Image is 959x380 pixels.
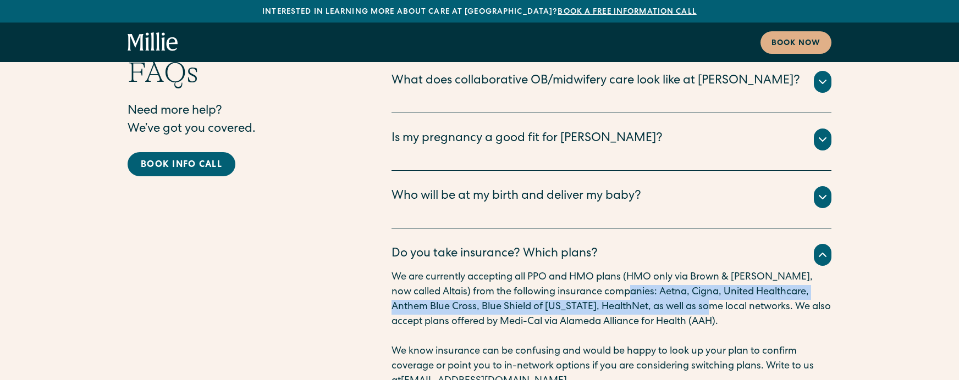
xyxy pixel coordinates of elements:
[392,270,831,329] p: We are currently accepting all PPO and HMO plans (HMO only via Brown & [PERSON_NAME], now called ...
[128,32,178,52] a: home
[128,152,235,176] a: Book info call
[141,159,222,172] div: Book info call
[771,38,820,49] div: Book now
[128,103,348,139] p: Need more help? We’ve got you covered.
[392,329,831,344] p: ‍
[392,72,800,91] div: What does collaborative OB/midwifery care look like at [PERSON_NAME]?
[392,245,598,264] div: Do you take insurance? Which plans?
[760,31,831,54] a: Book now
[392,130,663,148] div: Is my pregnancy a good fit for [PERSON_NAME]?
[392,188,641,206] div: Who will be at my birth and deliver my baby?
[558,8,696,16] a: Book a free information call
[128,55,348,90] h2: FAQs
